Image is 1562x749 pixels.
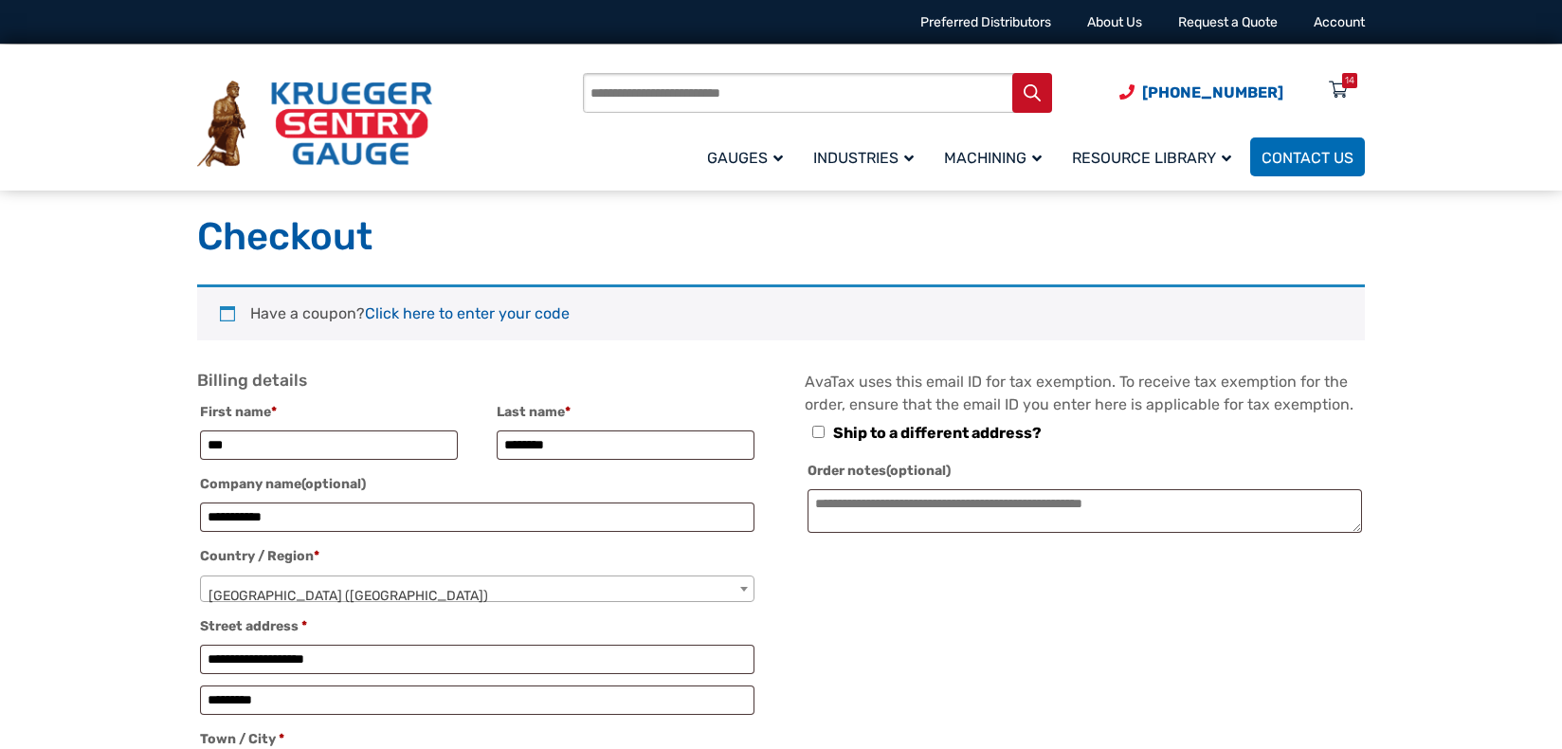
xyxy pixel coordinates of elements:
[944,149,1042,167] span: Machining
[197,371,757,392] h3: Billing details
[920,14,1051,30] a: Preferred Distributors
[197,213,1365,261] h1: Checkout
[833,424,1042,442] span: Ship to a different address?
[696,135,802,179] a: Gauges
[805,371,1365,541] div: AvaTax uses this email ID for tax exemption. To receive tax exemption for the order, ensure that ...
[813,149,914,167] span: Industries
[200,543,754,570] label: Country / Region
[1250,137,1365,176] a: Contact Us
[301,476,366,492] span: (optional)
[200,575,754,602] span: Country / Region
[1262,149,1353,167] span: Contact Us
[1061,135,1250,179] a: Resource Library
[197,284,1365,340] div: Have a coupon?
[1119,81,1283,104] a: Phone Number (920) 434-8860
[1345,73,1354,88] div: 14
[1142,83,1283,101] span: [PHONE_NUMBER]
[201,576,754,616] span: United States (US)
[1072,149,1231,167] span: Resource Library
[1314,14,1365,30] a: Account
[197,81,432,168] img: Krueger Sentry Gauge
[497,399,754,426] label: Last name
[1178,14,1278,30] a: Request a Quote
[933,135,1061,179] a: Machining
[200,613,754,640] label: Street address
[365,304,570,322] a: Enter your coupon code
[886,463,951,479] span: (optional)
[808,458,1362,484] label: Order notes
[707,149,783,167] span: Gauges
[812,426,825,438] input: Ship to a different address?
[200,399,458,426] label: First name
[1087,14,1142,30] a: About Us
[200,471,754,498] label: Company name
[802,135,933,179] a: Industries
